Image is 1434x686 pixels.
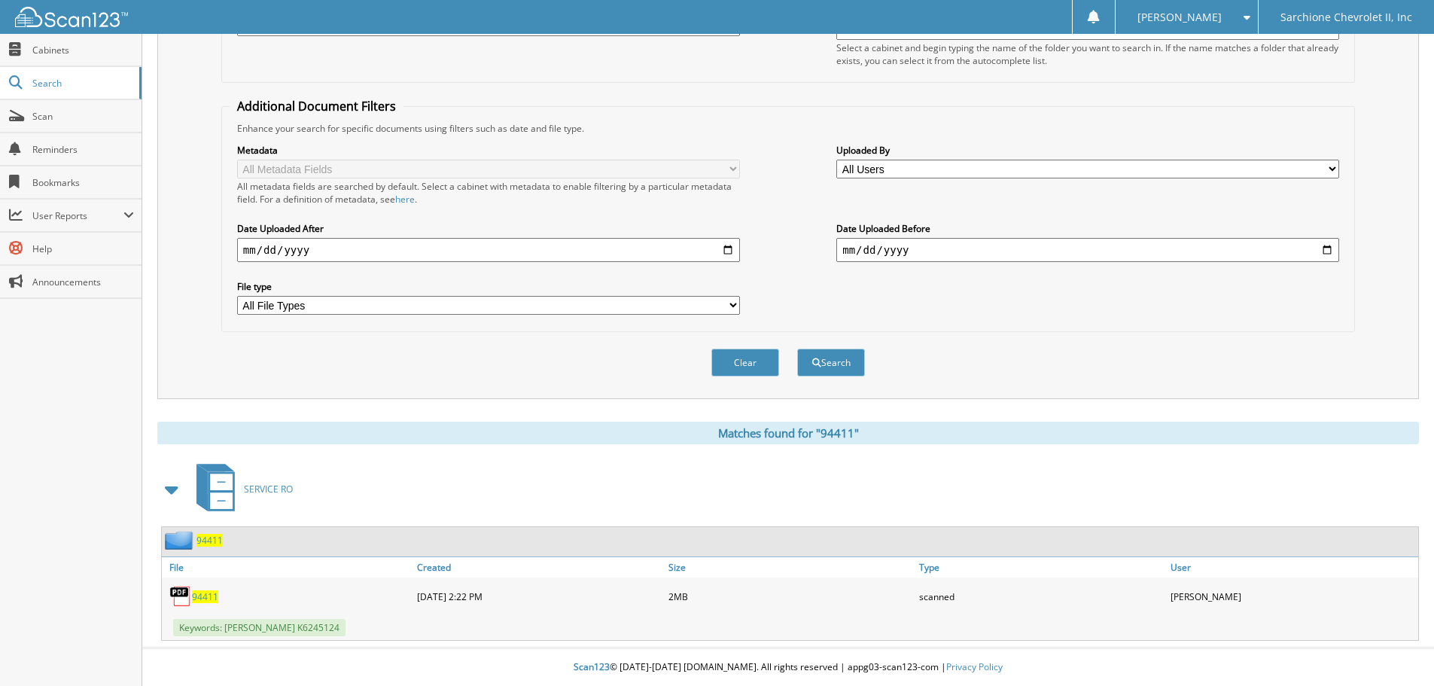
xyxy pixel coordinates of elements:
a: User [1167,557,1418,578]
a: Size [665,557,916,578]
iframe: Chat Widget [1359,614,1434,686]
div: All metadata fields are searched by default. Select a cabinet with metadata to enable filtering b... [237,180,740,206]
img: scan123-logo-white.svg [15,7,128,27]
input: end [836,238,1339,262]
label: Date Uploaded Before [836,222,1339,235]
a: here [395,193,415,206]
span: Reminders [32,143,134,156]
div: © [DATE]-[DATE] [DOMAIN_NAME]. All rights reserved | appg03-scan123-com | [142,649,1434,686]
a: 94411 [192,590,218,603]
div: Matches found for "94411" [157,422,1419,444]
span: Announcements [32,276,134,288]
label: Date Uploaded After [237,222,740,235]
label: File type [237,280,740,293]
img: PDF.png [169,585,192,608]
legend: Additional Document Filters [230,98,403,114]
div: Enhance your search for specific documents using filters such as date and file type. [230,122,1347,135]
button: Clear [711,349,779,377]
span: User Reports [32,209,123,222]
span: Cabinets [32,44,134,56]
span: SERVICE RO [244,483,293,495]
span: Search [32,77,132,90]
img: folder2.png [165,531,196,550]
span: Sarchione Chevrolet II, Inc [1280,13,1412,22]
button: Search [797,349,865,377]
a: Privacy Policy [946,660,1003,673]
div: [PERSON_NAME] [1167,581,1418,611]
span: Scan123 [574,660,610,673]
span: [PERSON_NAME] [1137,13,1222,22]
a: SERVICE RO [187,459,293,519]
div: 2MB [665,581,916,611]
a: Created [413,557,665,578]
div: [DATE] 2:22 PM [413,581,665,611]
a: Type [915,557,1167,578]
span: Help [32,242,134,255]
div: Select a cabinet and begin typing the name of the folder you want to search in. If the name match... [836,41,1339,67]
div: scanned [915,581,1167,611]
a: File [162,557,413,578]
a: 94411 [196,534,223,547]
label: Uploaded By [836,144,1339,157]
label: Metadata [237,144,740,157]
span: Bookmarks [32,176,134,189]
input: start [237,238,740,262]
span: Scan [32,110,134,123]
span: Keywords: [PERSON_NAME] K6245124 [173,619,346,636]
